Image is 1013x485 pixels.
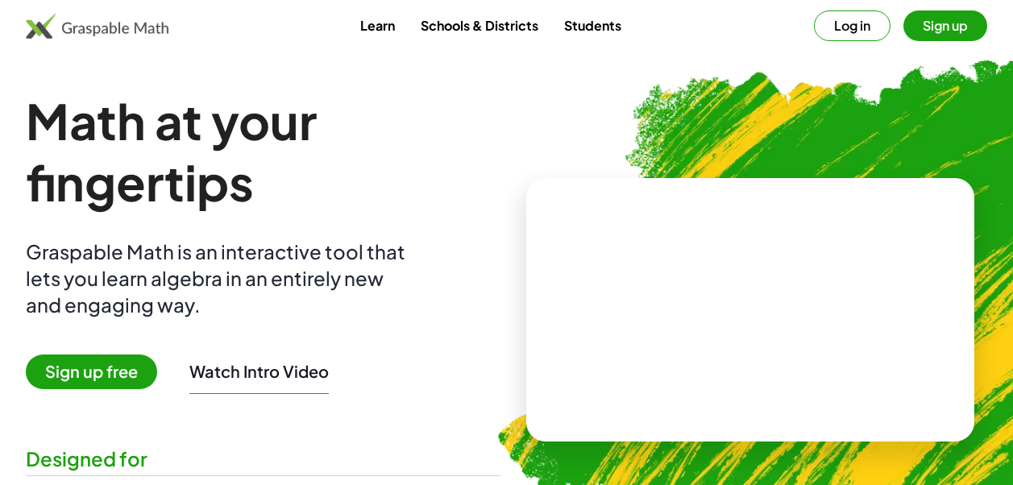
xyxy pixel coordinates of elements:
a: Learn [347,10,408,40]
button: Log in [814,10,891,41]
a: Students [551,10,634,40]
a: Schools & Districts [408,10,551,40]
video: What is this? This is dynamic math notation. Dynamic math notation plays a central role in how Gr... [629,250,871,371]
span: Sign up free [26,354,157,389]
div: Designed for [26,446,500,472]
div: Graspable Math is an interactive tool that lets you learn algebra in an entirely new and engaging... [26,238,413,318]
h1: Math at your fingertips [26,90,500,213]
button: Sign up [903,10,987,41]
button: Watch Intro Video [189,361,329,382]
